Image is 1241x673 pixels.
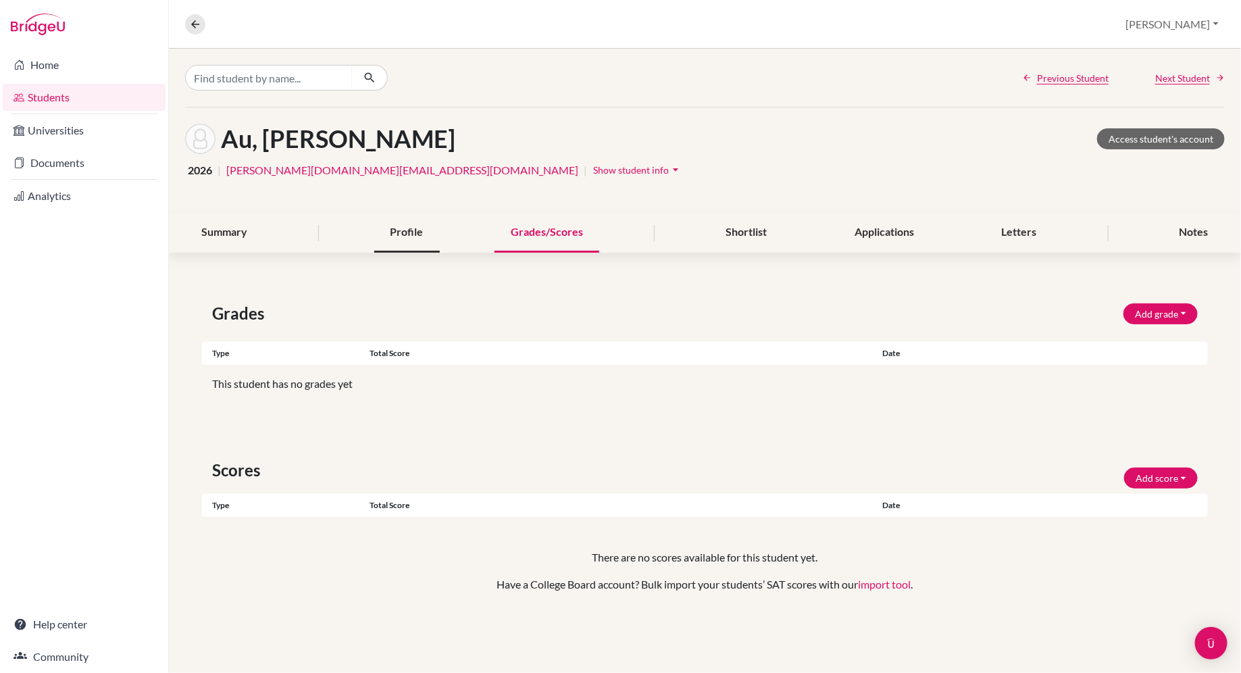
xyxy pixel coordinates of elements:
[245,576,1165,593] p: Have a College Board account? Bulk import your students’ SAT scores with our .
[218,162,221,178] span: |
[1037,71,1109,85] span: Previous Student
[221,124,455,153] h1: Au, [PERSON_NAME]
[3,149,166,176] a: Documents
[374,213,440,253] div: Profile
[1097,128,1225,149] a: Access student's account
[593,164,669,176] span: Show student info
[188,162,212,178] span: 2026
[1124,468,1198,489] button: Add score
[1155,71,1225,85] a: Next Student
[370,499,873,512] div: Total score
[3,611,166,638] a: Help center
[370,347,873,359] div: Total score
[185,213,263,253] div: Summary
[226,162,578,178] a: [PERSON_NAME][DOMAIN_NAME][EMAIL_ADDRESS][DOMAIN_NAME]
[873,499,1040,512] div: Date
[1022,71,1109,85] a: Previous Student
[1120,11,1225,37] button: [PERSON_NAME]
[873,347,1124,359] div: Date
[859,578,911,591] a: import tool
[1163,213,1225,253] div: Notes
[212,301,270,326] span: Grades
[3,84,166,111] a: Students
[669,163,682,176] i: arrow_drop_down
[212,458,265,482] span: Scores
[710,213,784,253] div: Shortlist
[202,499,370,512] div: Type
[584,162,587,178] span: |
[3,117,166,144] a: Universities
[185,65,353,91] input: Find student by name...
[592,159,683,180] button: Show student infoarrow_drop_down
[185,124,216,154] img: Aurelia Au's avatar
[3,643,166,670] a: Community
[1155,71,1210,85] span: Next Student
[3,51,166,78] a: Home
[495,213,599,253] div: Grades/Scores
[1195,627,1227,659] div: Open Intercom Messenger
[202,347,370,359] div: Type
[1123,303,1198,324] button: Add grade
[212,376,1198,392] p: This student has no grades yet
[245,549,1165,566] p: There are no scores available for this student yet.
[838,213,930,253] div: Applications
[11,14,65,35] img: Bridge-U
[985,213,1053,253] div: Letters
[3,182,166,209] a: Analytics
